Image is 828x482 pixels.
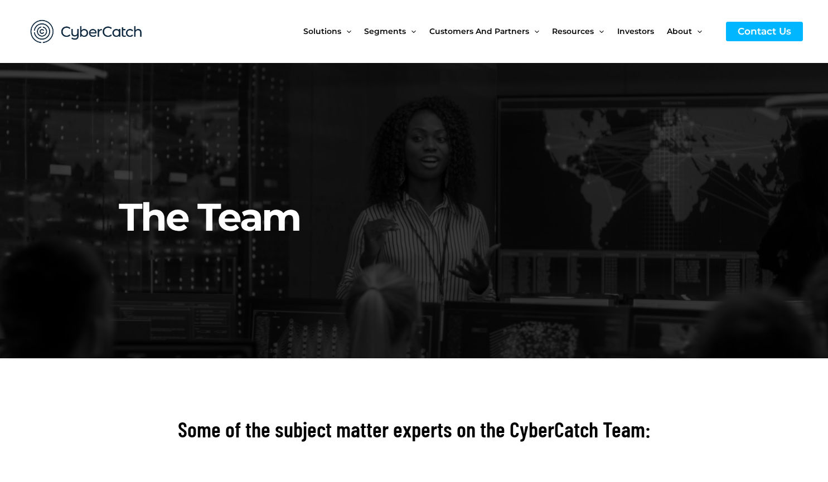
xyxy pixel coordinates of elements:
img: CyberCatch [20,8,153,55]
span: About [667,8,692,55]
span: Customers and Partners [429,8,529,55]
a: Contact Us [726,22,803,41]
span: Solutions [303,8,341,55]
span: Menu Toggle [341,8,351,55]
h2: Some of the subject matter experts on the CyberCatch Team: [102,415,727,444]
span: Menu Toggle [692,8,702,55]
span: Menu Toggle [594,8,604,55]
span: Investors [617,8,654,55]
span: Menu Toggle [406,8,416,55]
a: Investors [617,8,667,55]
h2: The Team [119,92,718,242]
span: Menu Toggle [529,8,539,55]
nav: Site Navigation: New Main Menu [303,8,715,55]
span: Resources [552,8,594,55]
span: Segments [364,8,406,55]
